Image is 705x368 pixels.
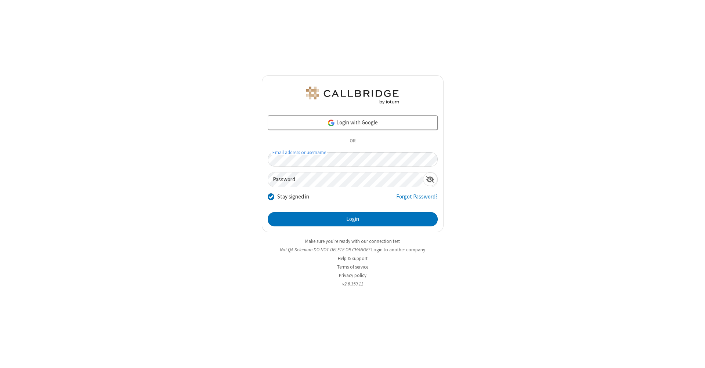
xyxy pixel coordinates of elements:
a: Terms of service [337,264,368,270]
a: Make sure you're ready with our connection test [305,238,400,244]
button: Login to another company [371,246,425,253]
img: google-icon.png [327,119,335,127]
input: Email address or username [268,152,438,167]
a: Privacy policy [339,272,366,278]
a: Forgot Password? [396,193,438,207]
a: Login with Google [268,115,438,130]
span: OR [347,136,358,146]
a: Help & support [338,255,368,262]
li: v2.6.350.11 [262,280,444,287]
label: Stay signed in [277,193,309,201]
img: QA Selenium DO NOT DELETE OR CHANGE [305,87,400,104]
li: Not QA Selenium DO NOT DELETE OR CHANGE? [262,246,444,253]
button: Login [268,212,438,227]
iframe: Chat [687,349,699,363]
div: Show password [423,172,437,186]
input: Password [268,172,423,187]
